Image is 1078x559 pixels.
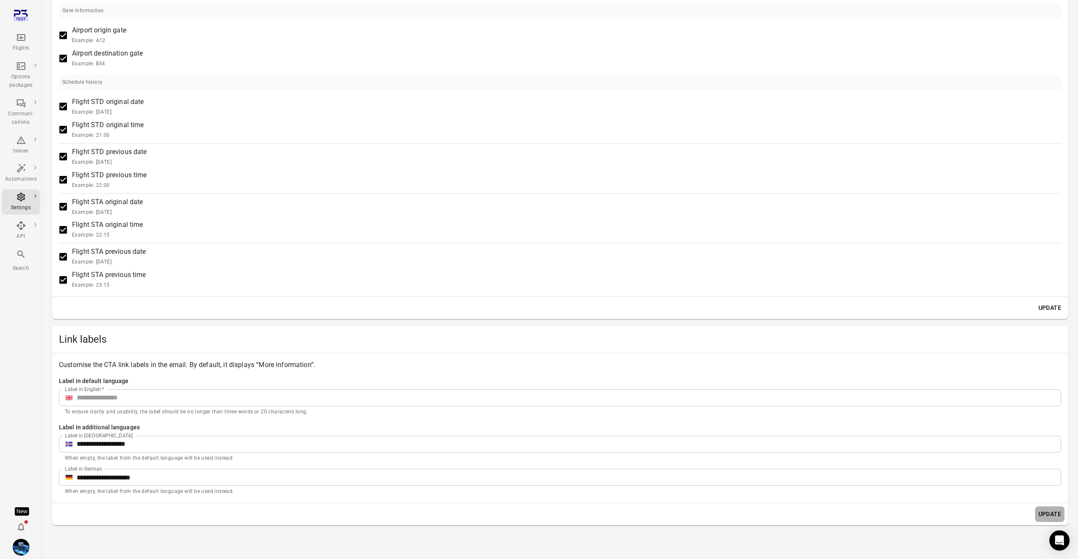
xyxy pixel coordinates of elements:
p: Example: 21:00 [72,131,144,140]
span: Flight STD previous date [72,147,147,167]
div: Flights [5,44,37,53]
button: Search [2,247,40,275]
span: Airport destination gate [72,48,143,68]
a: Communi-cations [2,96,40,129]
p: Customise the CTA link labels in the email. By default, it displays “More information”. [59,360,1061,370]
button: Notifications [13,519,29,535]
div: Settings [5,204,37,212]
button: Update [1035,300,1065,316]
button: Update [1035,506,1065,522]
p: Example: B34 [72,60,143,68]
div: API [5,232,37,241]
h2: Link labels [59,333,1061,346]
div: Automations [5,175,37,184]
img: shutterstock-1708408498.jpg [13,539,29,556]
p: Example: A12 [72,37,126,45]
div: Open Intercom Messenger [1049,530,1070,551]
label: Label in [GEOGRAPHIC_DATA] [65,432,133,439]
p: Example: 22:15 [72,231,143,240]
div: Communi-cations [5,110,37,127]
div: Gate information [62,7,104,15]
button: Daníel Benediktsson [9,535,33,559]
label: Label in English [65,386,104,393]
span: Flight STA original date [72,197,143,217]
div: Issues [5,147,37,155]
div: Search [5,264,37,273]
a: Options packages [2,59,40,92]
p: Example: [DATE] [72,158,147,167]
p: Example: [DATE] [72,108,144,117]
div: Schedule history [62,78,102,87]
a: API [2,218,40,243]
div: Label in default language [59,377,1061,386]
p: Example: 23:15 [72,281,146,290]
div: Options packages [5,73,37,90]
p: When empty, the label from the default language will be used instead. [65,487,1055,496]
span: Airport origin gate [72,25,126,45]
span: Flight STD previous time [72,170,147,190]
label: Label in German [65,465,102,472]
div: Tooltip anchor [15,507,29,516]
p: To ensure clarity and usability, the label should be no longer than three words or 20 characters ... [65,408,1055,416]
span: Flight STA original time [72,220,143,240]
span: Flight STA previous date [72,247,146,266]
div: Label in additional languages [59,423,1061,432]
p: Example: 22:00 [72,181,147,190]
a: Automations [2,161,40,186]
a: Settings [2,189,40,215]
p: Example: [DATE] [72,258,146,266]
a: Issues [2,133,40,158]
span: Flight STD original date [72,97,144,117]
a: Flights [2,30,40,55]
p: When empty, the label from the default language will be used instead. [65,454,1055,463]
p: Example: [DATE] [72,208,143,217]
span: Flight STA previous time [72,270,146,290]
span: Flight STD original time [72,120,144,140]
